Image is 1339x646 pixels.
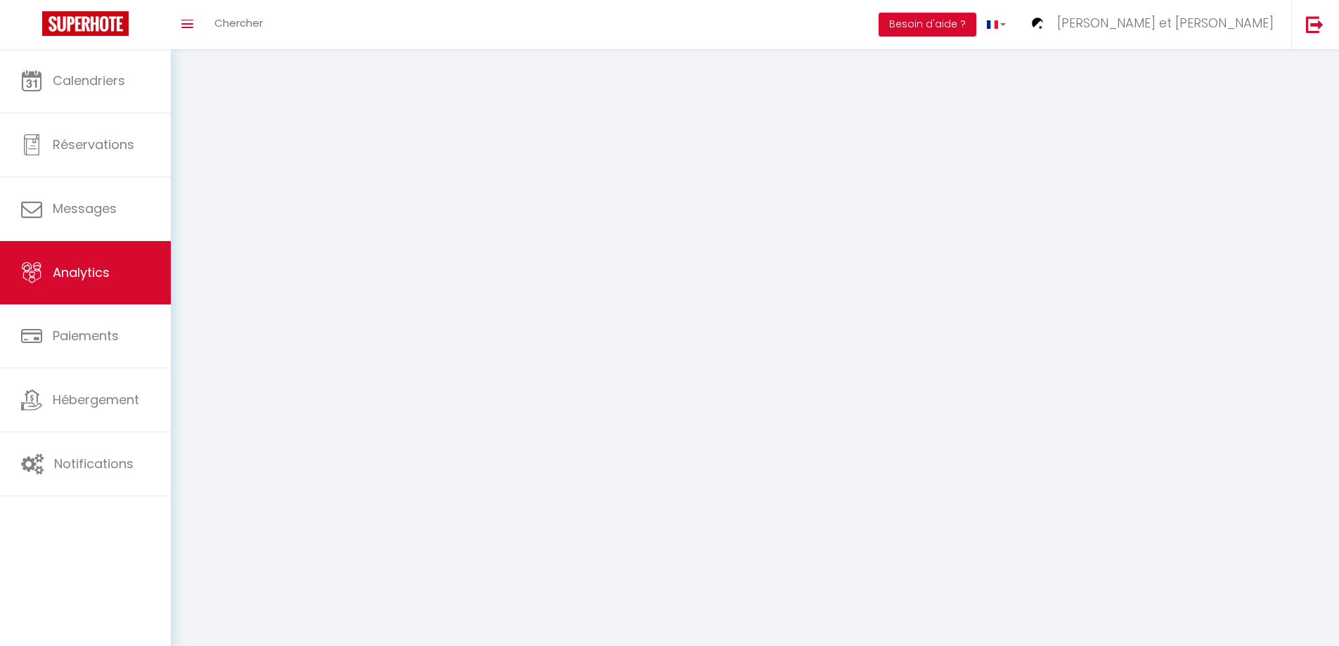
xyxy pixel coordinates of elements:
[53,264,110,281] span: Analytics
[879,13,976,37] button: Besoin d'aide ?
[1057,14,1274,32] span: [PERSON_NAME] et [PERSON_NAME]
[53,327,119,344] span: Paiements
[53,136,134,153] span: Réservations
[53,72,125,89] span: Calendriers
[1027,13,1048,34] img: ...
[214,15,263,30] span: Chercher
[1306,15,1324,33] img: logout
[54,455,134,472] span: Notifications
[42,11,129,36] img: Super Booking
[53,200,117,217] span: Messages
[53,391,139,408] span: Hébergement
